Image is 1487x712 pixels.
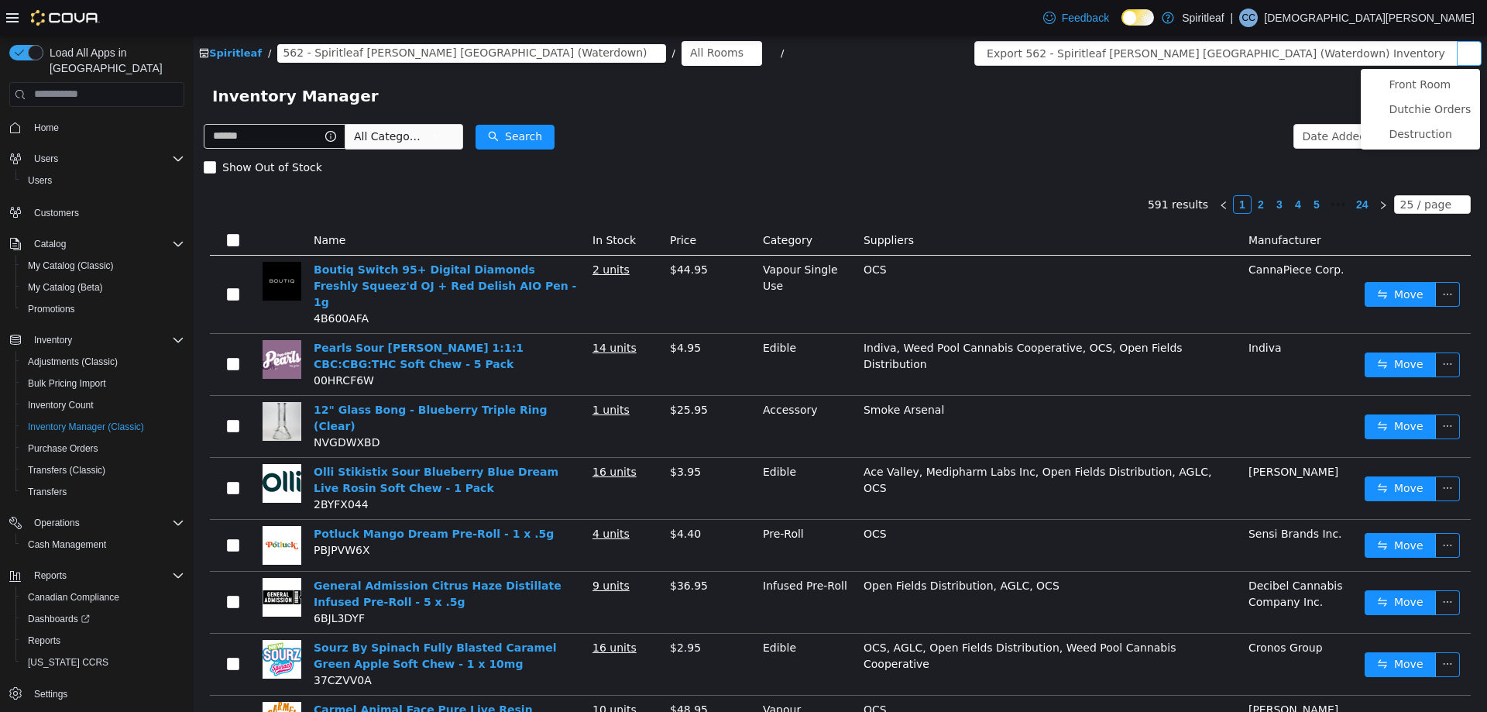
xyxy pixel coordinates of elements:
a: Customers [28,204,85,222]
a: Inventory Manager (Classic) [22,418,150,436]
span: Sensi Brands Inc. [1055,492,1149,504]
span: Catalog [28,235,184,253]
img: General Admission Citrus Haze Distillate Infused Pre-Roll - 5 x .5g hero shot [69,542,108,581]
span: 562 - Spiritleaf Hamilton St N (Waterdown) [89,9,453,26]
i: icon: down [1261,164,1270,175]
span: My Catalog (Beta) [22,278,184,297]
span: Reports [28,566,184,585]
span: OCS [670,668,693,680]
a: Olli Stikistix Sour Blueberry Blue Dream Live Rosin Soft Chew - 1 Pack [120,430,365,459]
span: Reports [28,635,60,647]
u: 16 units [399,430,443,442]
u: 10 units [399,668,443,680]
button: Inventory Manager (Classic) [15,416,191,438]
span: Inventory Count [22,396,184,414]
span: Home [28,118,184,137]
li: 591 results [954,160,1015,178]
span: / [479,12,482,23]
img: Sourz By Spinach Fully Blasted Caramel Green Apple Soft Chew - 1 x 10mg hero shot [69,604,108,643]
img: Olli Stikistix Sour Blueberry Blue Dream Live Rosin Soft Chew - 1 Pack hero shot [69,428,108,467]
span: Purchase Orders [28,442,98,455]
td: Pre-Roll [563,484,664,536]
span: PBJPVW6X [120,508,177,521]
span: Price [476,198,503,211]
span: Load All Apps in [GEOGRAPHIC_DATA] [43,45,184,76]
span: 4B600AFA [120,277,175,289]
button: Settings [3,683,191,705]
td: Infused Pre-Roll [563,536,664,598]
span: NVGDWXBD [120,401,187,413]
button: Catalog [28,235,72,253]
div: All Rooms [496,5,550,29]
a: Transfers (Classic) [22,461,112,480]
span: Inventory Manager (Classic) [22,418,184,436]
button: icon: swapMove [1171,379,1242,404]
span: [US_STATE] CCRS [28,656,108,669]
p: [DEMOGRAPHIC_DATA][PERSON_NAME] [1264,9,1475,27]
span: Dashboards [28,613,90,625]
span: Inventory [28,331,184,349]
span: Operations [34,517,80,529]
input: Dark Mode [1121,9,1154,26]
span: My Catalog (Beta) [28,281,103,294]
a: Boutiq Switch 95+ Digital Diamonds Freshly Squeez'd OJ + Red Delish AIO Pen - 1g [120,228,383,273]
button: Reports [28,566,73,585]
span: Smoke Arsenal [670,368,750,380]
img: 12" Glass Bong - Blueberry Triple Ring (Clear) hero shot [69,366,108,405]
a: Promotions [22,300,81,318]
button: Promotions [15,298,191,320]
button: Operations [28,514,86,532]
span: Feedback [1062,10,1109,26]
span: Suppliers [670,198,720,211]
span: Show Out of Stock [22,126,135,138]
span: Bulk Pricing Import [28,377,106,390]
span: Users [28,150,184,168]
button: Transfers [15,481,191,503]
a: 4 [1096,160,1113,177]
a: Inventory Count [22,396,100,414]
div: Christian C [1239,9,1258,27]
a: Potluck Mango Dream Pre-Roll - 1 x .5g [120,492,360,504]
a: Home [28,119,65,137]
li: 24 [1157,160,1180,178]
span: Catalog [34,238,66,250]
a: Feedback [1037,2,1115,33]
button: icon: ellipsis [1241,379,1266,404]
span: $4.40 [476,492,507,504]
button: Users [3,148,191,170]
img: Boutiq Switch 95+ Digital Diamonds Freshly Squeez'd OJ + Red Delish AIO Pen - 1g hero shot [69,226,108,265]
i: icon: right [1185,165,1194,174]
a: 3 [1077,160,1094,177]
a: icon: shopSpiritleaf [5,12,68,23]
button: Cash Management [15,534,191,555]
button: Catalog [3,233,191,255]
span: Transfers [22,483,184,501]
a: 1 [1040,160,1057,177]
span: Settings [34,688,67,700]
a: [US_STATE] CCRS [22,653,115,672]
span: 00HRCF6W [120,339,180,351]
button: Inventory [28,331,78,349]
span: Customers [28,202,184,222]
span: In Stock [399,198,442,211]
button: icon: ellipsis [1263,5,1288,30]
img: Carmel Animal Face Pure Live Resin Cartridge - 1G hero shot [69,666,108,705]
td: Vapour Single Use [563,220,664,298]
span: Inventory Count [28,399,94,411]
span: Users [22,171,184,190]
span: Users [28,174,52,187]
td: Edible [563,422,664,484]
div: Date Added (Newest-Oldest) [1109,89,1264,112]
img: Cova [31,10,100,26]
a: Purchase Orders [22,439,105,458]
button: Purchase Orders [15,438,191,459]
span: $44.95 [476,228,514,240]
span: Decibel Cannabis Company Inc. [1055,544,1149,573]
button: icon: ellipsis [1241,441,1266,466]
span: CC [1242,9,1255,27]
img: Potluck Mango Dream Pre-Roll - 1 x .5g hero shot [69,490,108,529]
i: icon: info-circle [132,95,143,106]
span: [PERSON_NAME] [1055,430,1145,442]
span: Promotions [28,303,75,315]
span: / [587,12,590,23]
